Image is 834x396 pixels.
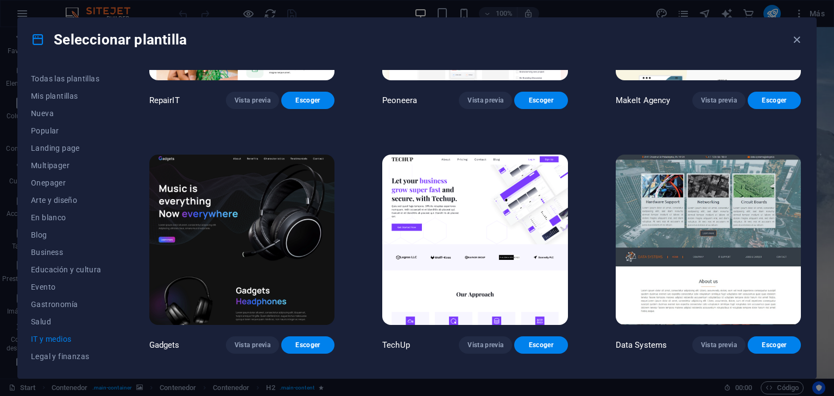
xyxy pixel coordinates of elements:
img: Data Systems [616,155,801,325]
span: Educación y cultura [31,265,102,274]
span: IT y medios [31,335,102,343]
button: IT y medios [31,330,102,348]
span: Multipager [31,161,102,170]
span: Escoger [756,96,792,105]
span: Vista previa [467,96,503,105]
p: Data Systems [616,340,667,350]
span: Vista previa [701,96,737,105]
span: Business [31,248,102,257]
button: Todas las plantillas [31,70,102,87]
p: TechUp [382,340,410,350]
button: Nueva [31,105,102,122]
span: En blanco [31,213,102,222]
button: Vista previa [226,92,279,109]
button: Escoger [748,92,801,109]
p: MakeIt Agency [616,95,671,106]
button: Onepager [31,174,102,191]
img: Gadgets [149,155,334,325]
button: Legal y finanzas [31,348,102,365]
span: Escoger [756,341,792,349]
span: Legal y finanzas [31,352,102,361]
button: Escoger [748,336,801,354]
span: Blog [31,231,102,239]
span: Vista previa [701,341,737,349]
span: Vista previa [467,341,503,349]
button: Escoger [514,92,567,109]
p: Gadgets [149,340,180,350]
span: Gastronomía [31,300,102,309]
span: Salud [31,317,102,326]
span: Escoger [290,96,326,105]
span: Nueva [31,109,102,118]
span: Popular [31,126,102,135]
button: Escoger [281,92,334,109]
span: Escoger [523,341,559,349]
p: Peoneera [382,95,417,106]
button: Escoger [514,336,567,354]
button: Vista previa [692,336,745,354]
span: Vista previa [235,96,270,105]
button: Arte y diseño [31,191,102,209]
span: Landing page [31,144,102,152]
span: Escoger [523,96,559,105]
span: Onepager [31,178,102,187]
button: Popular [31,122,102,139]
p: RepairIT [149,95,180,106]
span: Escoger [290,341,326,349]
button: Multipager [31,157,102,174]
span: Mis plantillas [31,92,102,100]
span: Todas las plantillas [31,74,102,83]
button: Evento [31,278,102,296]
button: Educación y cultura [31,261,102,278]
span: Evento [31,283,102,291]
button: Vista previa [226,336,279,354]
button: Business [31,244,102,261]
span: Arte y diseño [31,196,102,205]
button: Salud [31,313,102,330]
button: Mis plantillas [31,87,102,105]
button: Vista previa [692,92,745,109]
button: Landing page [31,139,102,157]
button: Blog [31,226,102,244]
h4: Seleccionar plantilla [31,31,187,48]
button: Vista previa [459,336,512,354]
span: Vista previa [235,341,270,349]
img: TechUp [382,155,567,325]
button: Escoger [281,336,334,354]
button: En blanco [31,209,102,226]
button: Vista previa [459,92,512,109]
button: Gastronomía [31,296,102,313]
